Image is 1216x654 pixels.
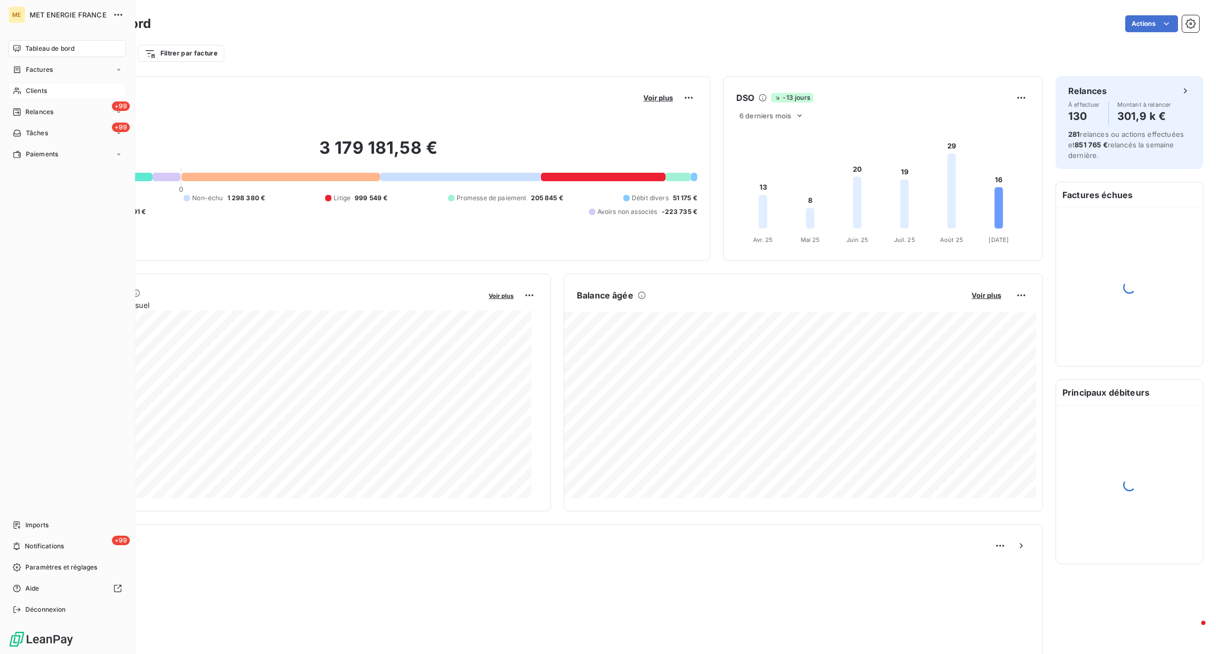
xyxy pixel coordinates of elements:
span: Factures [26,65,53,74]
span: Tâches [26,128,48,138]
h4: 130 [1068,108,1100,125]
iframe: Intercom live chat [1180,618,1205,643]
button: Voir plus [640,93,676,102]
span: Paiements [26,150,58,159]
span: 281 [1068,130,1080,138]
h2: 3 179 181,58 € [60,137,697,169]
tspan: Avr. 25 [753,236,773,244]
tspan: Juin 25 [847,236,868,244]
span: 1 298 380 € [227,193,265,203]
button: Voir plus [968,291,1004,300]
span: 0 [179,185,183,193]
span: Clients [26,86,47,96]
h6: Factures échues [1056,182,1203,208]
span: Avoirs non associés [597,207,658,217]
div: ME [8,6,25,23]
span: Aide [25,584,40,593]
span: +99 [112,536,130,545]
tspan: [DATE] [989,236,1009,244]
tspan: Mai 25 [801,236,820,244]
span: Imports [25,520,49,530]
span: Déconnexion [25,605,66,614]
span: +99 [112,123,130,132]
span: Non-échu [192,193,223,203]
span: Débit divers [632,193,669,203]
span: relances ou actions effectuées et relancés la semaine dernière. [1068,130,1184,160]
span: -223 735 € [662,207,698,217]
button: Actions [1125,15,1178,32]
a: Aide [8,580,126,597]
span: -13 jours [771,93,813,102]
span: Paramètres et réglages [25,563,97,572]
span: Tableau de bord [25,44,74,53]
h6: Relances [1068,85,1107,97]
span: Notifications [25,541,64,551]
span: Voir plus [643,94,673,102]
tspan: Août 25 [940,236,963,244]
h6: Principaux débiteurs [1056,380,1203,405]
span: Chiffre d'affaires mensuel [60,300,481,311]
span: 999 549 € [355,193,387,203]
span: 851 765 € [1075,141,1107,149]
h4: 301,9 k € [1117,108,1171,125]
span: 51 175 € [673,193,697,203]
span: À effectuer [1068,101,1100,108]
span: Litige [334,193,350,203]
span: Promesse de paiement [457,193,527,203]
tspan: Juil. 25 [894,236,915,244]
button: Filtrer par facture [138,45,224,62]
span: 6 derniers mois [739,111,791,120]
span: Montant à relancer [1117,101,1171,108]
h6: DSO [736,91,754,104]
span: Voir plus [972,291,1001,300]
span: MET ENERGIE FRANCE [30,11,107,19]
button: Voir plus [486,291,517,300]
span: 205 845 € [531,193,563,203]
span: Voir plus [489,292,514,300]
span: +99 [112,101,130,111]
img: Logo LeanPay [8,631,74,648]
h6: Balance âgée [577,289,633,302]
span: Relances [25,107,53,117]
